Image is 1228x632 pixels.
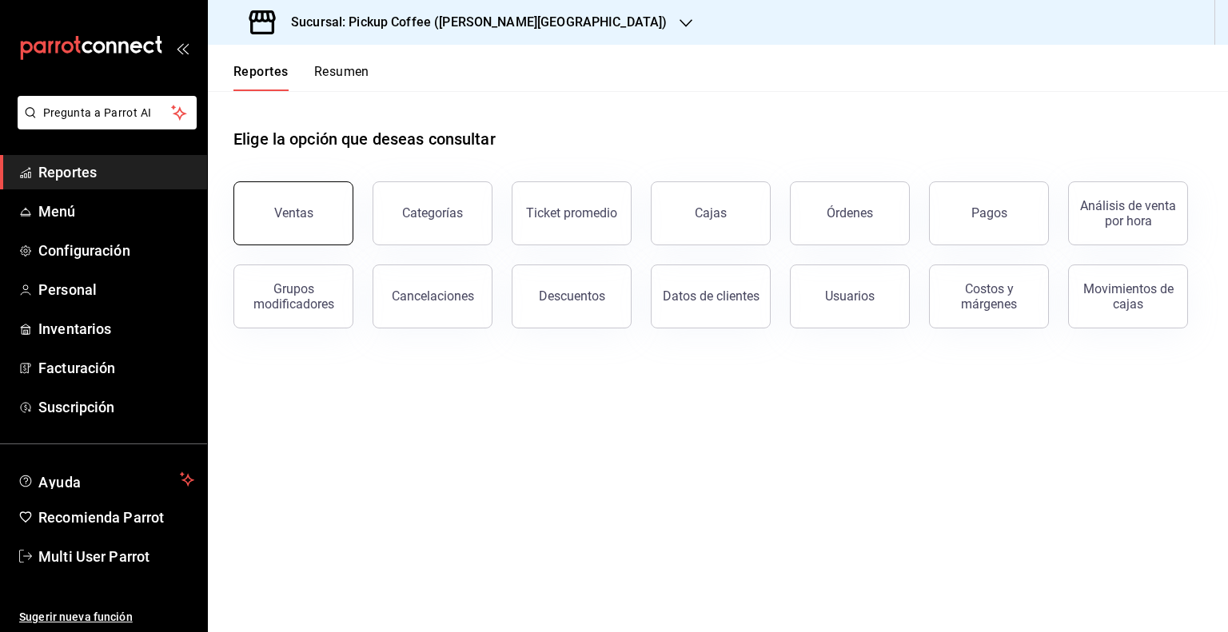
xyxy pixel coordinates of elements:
[38,279,194,300] span: Personal
[233,127,496,151] h1: Elige la opción que deseas consultar
[38,240,194,261] span: Configuración
[373,181,492,245] button: Categorías
[38,201,194,222] span: Menú
[18,96,197,129] button: Pregunta a Parrot AI
[929,181,1049,245] button: Pagos
[176,42,189,54] button: open_drawer_menu
[11,116,197,133] a: Pregunta a Parrot AI
[1078,281,1178,312] div: Movimientos de cajas
[512,264,632,328] button: Descuentos
[38,470,173,489] span: Ayuda
[402,205,463,221] div: Categorías
[790,264,910,328] button: Usuarios
[278,13,667,32] h3: Sucursal: Pickup Coffee ([PERSON_NAME][GEOGRAPHIC_DATA])
[233,264,353,328] button: Grupos modificadores
[825,288,875,304] div: Usuarios
[314,64,369,91] button: Resumen
[971,205,1007,221] div: Pagos
[274,205,313,221] div: Ventas
[38,161,194,183] span: Reportes
[939,281,1039,312] div: Costos y márgenes
[651,264,771,328] button: Datos de clientes
[695,205,727,221] div: Cajas
[38,507,194,528] span: Recomienda Parrot
[38,396,194,418] span: Suscripción
[38,546,194,567] span: Multi User Parrot
[233,181,353,245] button: Ventas
[539,288,605,304] div: Descuentos
[373,264,492,328] button: Cancelaciones
[512,181,632,245] button: Ticket promedio
[651,181,771,245] button: Cajas
[663,288,760,304] div: Datos de clientes
[233,64,289,91] button: Reportes
[827,205,873,221] div: Órdenes
[43,105,172,121] span: Pregunta a Parrot AI
[38,318,194,340] span: Inventarios
[244,281,343,312] div: Grupos modificadores
[19,609,194,626] span: Sugerir nueva función
[1068,264,1188,328] button: Movimientos de cajas
[526,205,617,221] div: Ticket promedio
[392,288,474,304] div: Cancelaciones
[1078,198,1178,229] div: Análisis de venta por hora
[1068,181,1188,245] button: Análisis de venta por hora
[233,64,369,91] div: navigation tabs
[929,264,1049,328] button: Costos y márgenes
[38,357,194,379] span: Facturación
[790,181,910,245] button: Órdenes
